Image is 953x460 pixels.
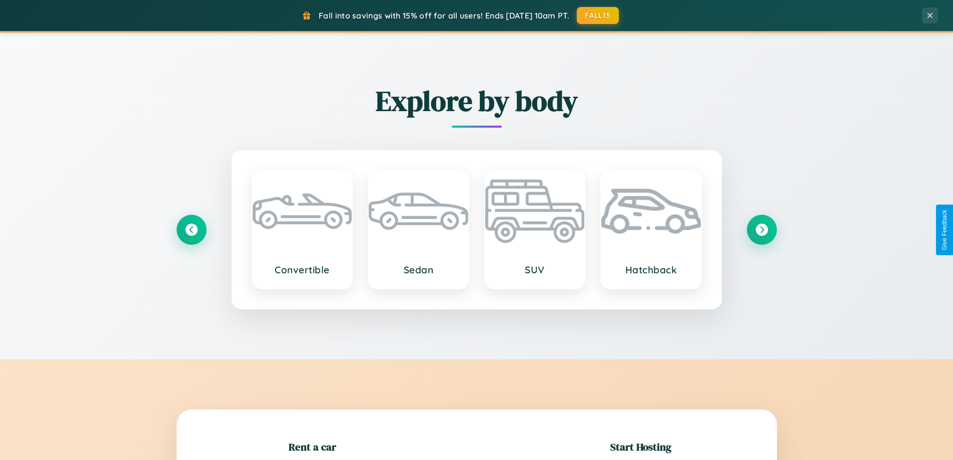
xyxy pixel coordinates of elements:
[177,82,777,120] h2: Explore by body
[263,264,342,276] h3: Convertible
[610,439,671,454] h2: Start Hosting
[941,210,948,250] div: Give Feedback
[611,264,691,276] h3: Hatchback
[379,264,458,276] h3: Sedan
[319,11,569,21] span: Fall into savings with 15% off for all users! Ends [DATE] 10am PT.
[289,439,336,454] h2: Rent a car
[495,264,575,276] h3: SUV
[577,7,619,24] button: FALL15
